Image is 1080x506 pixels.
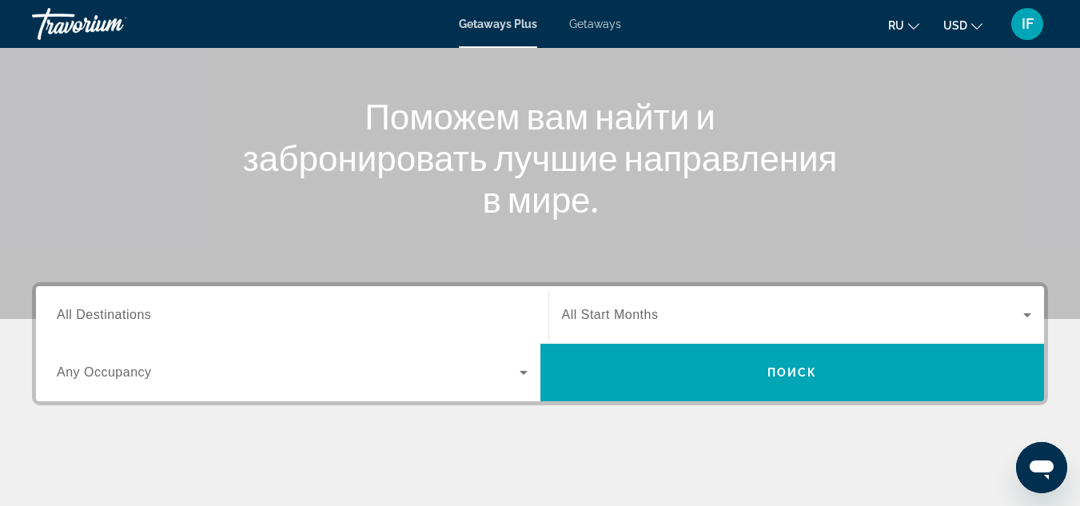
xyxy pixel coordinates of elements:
[888,19,904,32] span: ru
[943,19,967,32] span: USD
[1016,442,1067,493] iframe: Pulsante per aprire la finestra di messaggistica
[1006,7,1048,41] button: User Menu
[57,365,152,379] span: Any Occupancy
[57,308,151,321] span: All Destinations
[569,18,621,30] a: Getaways
[767,366,818,379] span: Поиск
[540,344,1045,401] button: Поиск
[241,95,840,220] h1: Поможем вам найти и забронировать лучшие направления в мире.
[32,3,192,45] a: Travorium
[1022,16,1034,32] span: IF
[943,14,982,37] button: Change currency
[36,286,1044,401] div: Search widget
[459,18,537,30] a: Getaways Plus
[562,308,659,321] span: All Start Months
[888,14,919,37] button: Change language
